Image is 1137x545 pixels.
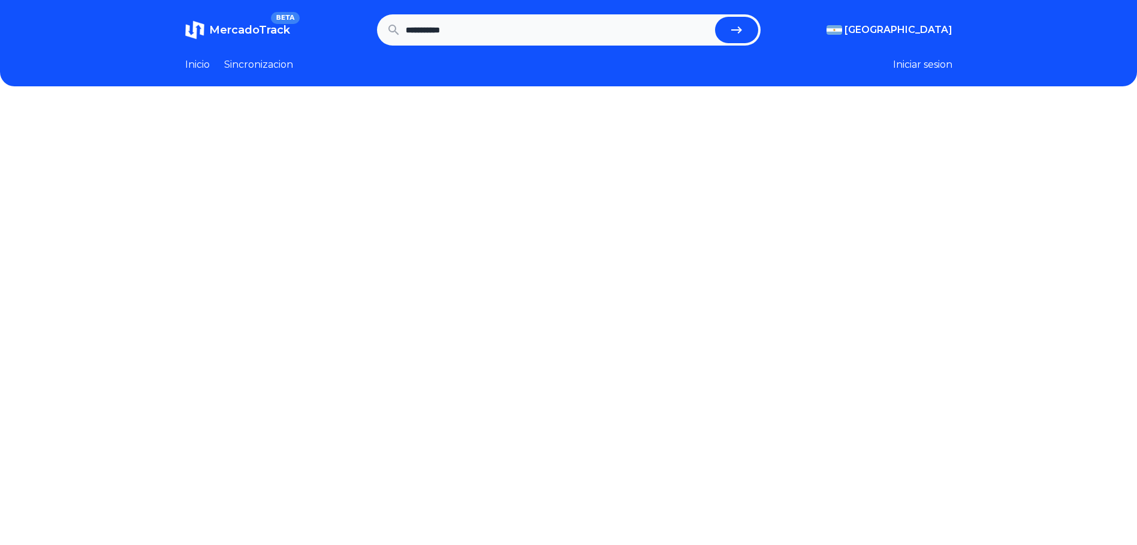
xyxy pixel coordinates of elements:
a: MercadoTrackBETA [185,20,290,40]
a: Inicio [185,58,210,72]
img: Argentina [827,25,842,35]
button: Iniciar sesion [893,58,952,72]
span: BETA [271,12,299,24]
a: Sincronizacion [224,58,293,72]
span: MercadoTrack [209,23,290,37]
span: [GEOGRAPHIC_DATA] [845,23,952,37]
img: MercadoTrack [185,20,204,40]
button: [GEOGRAPHIC_DATA] [827,23,952,37]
